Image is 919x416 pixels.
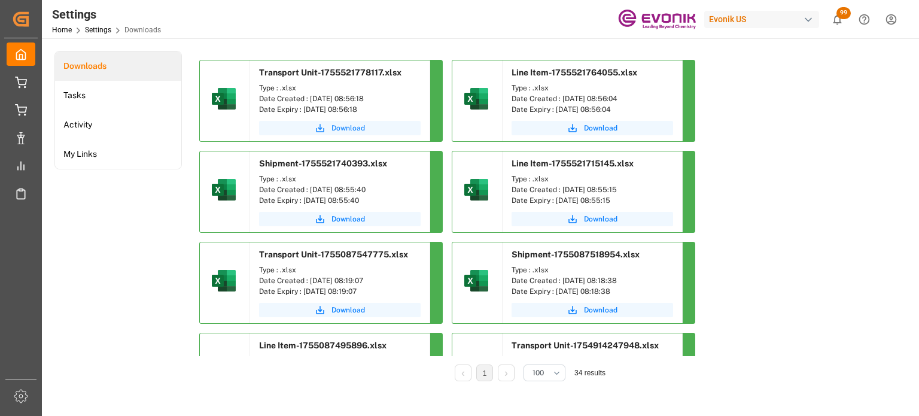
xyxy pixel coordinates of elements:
div: Type : .xlsx [259,356,421,366]
button: show 99 new notifications [824,6,851,33]
img: Evonik-brand-mark-Deep-Purple-RGB.jpeg_1700498283.jpeg [618,9,696,30]
span: 34 results [574,369,605,377]
div: Type : .xlsx [512,83,673,93]
span: 100 [532,368,544,378]
a: Settings [85,26,111,34]
a: Tasks [55,81,181,110]
span: Line Item-1755521764055.xlsx [512,68,637,77]
span: Download [331,305,365,315]
div: Date Expiry : [DATE] 08:56:04 [512,104,673,115]
button: Help Center [851,6,878,33]
a: Home [52,26,72,34]
div: Type : .xlsx [512,356,673,366]
div: Date Expiry : [DATE] 08:55:40 [259,195,421,206]
img: microsoft-excel-2019--v1.png [209,84,238,113]
button: Download [512,303,673,317]
span: Shipment-1755087518954.xlsx [512,250,640,259]
li: Previous Page [455,365,471,381]
div: Date Created : [DATE] 08:19:07 [259,275,421,286]
div: Date Created : [DATE] 08:55:15 [512,184,673,195]
span: Download [584,214,617,224]
span: Download [331,214,365,224]
div: Evonik US [704,11,819,28]
div: Date Expiry : [DATE] 08:55:15 [512,195,673,206]
div: Date Expiry : [DATE] 08:56:18 [259,104,421,115]
a: 1 [483,369,487,378]
button: Download [512,212,673,226]
div: Type : .xlsx [259,265,421,275]
span: Download [584,305,617,315]
div: Date Created : [DATE] 08:56:18 [259,93,421,104]
button: Download [512,121,673,135]
a: My Links [55,139,181,169]
li: 1 [476,365,493,381]
button: Evonik US [704,8,824,31]
button: open menu [524,365,565,381]
div: Type : .xlsx [259,83,421,93]
span: Line Item-1755521715145.xlsx [512,159,634,168]
img: microsoft-excel-2019--v1.png [462,266,491,295]
span: Transport Unit-1754914247948.xlsx [512,341,659,350]
div: Type : .xlsx [259,174,421,184]
span: 99 [836,7,851,19]
div: Type : .xlsx [512,174,673,184]
li: Next Page [498,365,515,381]
div: Settings [52,5,161,23]
button: Download [259,303,421,317]
button: Download [259,121,421,135]
div: Date Created : [DATE] 08:56:04 [512,93,673,104]
div: Date Expiry : [DATE] 08:19:07 [259,286,421,297]
div: Date Created : [DATE] 08:18:38 [512,275,673,286]
div: Type : .xlsx [512,265,673,275]
span: Transport Unit-1755521778117.xlsx [259,68,401,77]
span: Download [331,123,365,133]
span: Shipment-1755521740393.xlsx [259,159,387,168]
img: microsoft-excel-2019--v1.png [209,175,238,204]
a: Activity [55,110,181,139]
span: Line Item-1755087495896.xlsx [259,341,387,350]
img: microsoft-excel-2019--v1.png [209,266,238,295]
span: Transport Unit-1755087547775.xlsx [259,250,408,259]
button: Download [259,212,421,226]
a: Downloads [55,51,181,81]
div: Date Expiry : [DATE] 08:18:38 [512,286,673,297]
span: Download [584,123,617,133]
div: Date Created : [DATE] 08:55:40 [259,184,421,195]
img: microsoft-excel-2019--v1.png [462,175,491,204]
img: microsoft-excel-2019--v1.png [462,84,491,113]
